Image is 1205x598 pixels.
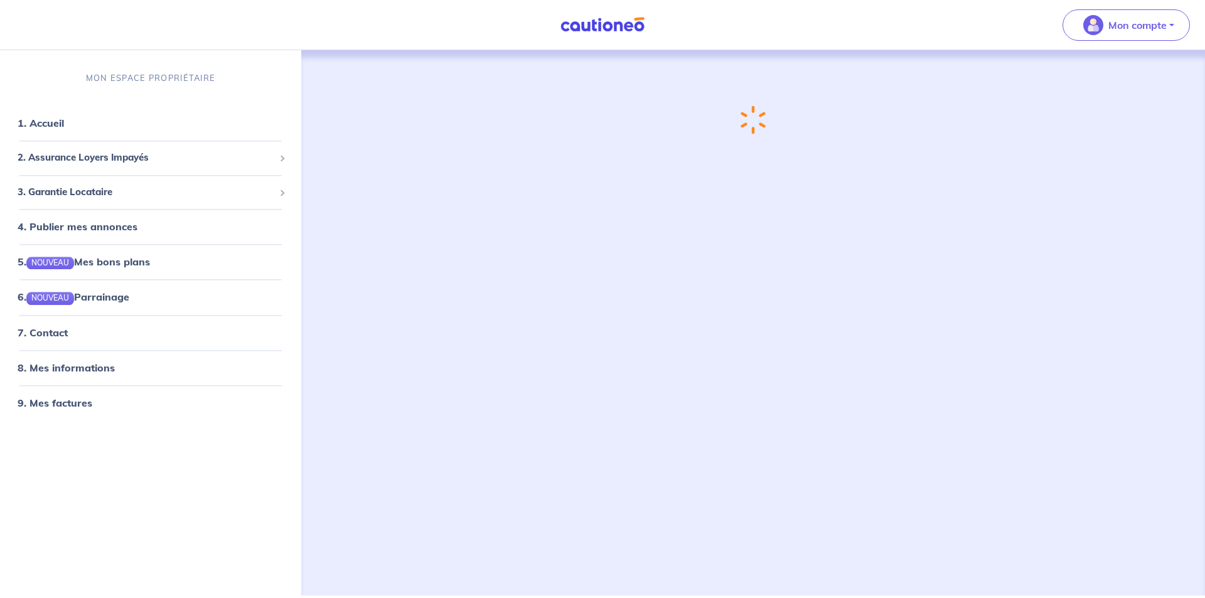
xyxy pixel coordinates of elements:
div: 4. Publier mes annonces [5,215,296,240]
img: Cautioneo [555,17,650,33]
div: 7. Contact [5,320,296,345]
div: 2. Assurance Loyers Impayés [5,146,296,171]
div: 8. Mes informations [5,355,296,380]
span: 2. Assurance Loyers Impayés [18,151,274,166]
p: Mon compte [1108,18,1167,33]
p: MON ESPACE PROPRIÉTAIRE [86,72,215,84]
img: illu_account_valid_menu.svg [1083,15,1103,35]
span: 3. Garantie Locataire [18,185,274,200]
a: 8. Mes informations [18,361,115,374]
a: 4. Publier mes annonces [18,221,137,233]
div: 5.NOUVEAUMes bons plans [5,250,296,275]
a: 6.NOUVEAUParrainage [18,291,129,304]
a: 7. Contact [18,326,68,339]
div: 3. Garantie Locataire [5,180,296,205]
div: 9. Mes factures [5,390,296,415]
a: 5.NOUVEAUMes bons plans [18,256,150,269]
a: 1. Accueil [18,117,64,130]
a: 9. Mes factures [18,397,92,409]
img: loading-spinner [740,105,766,135]
button: illu_account_valid_menu.svgMon compte [1063,9,1190,41]
div: 6.NOUVEAUParrainage [5,285,296,310]
div: 1. Accueil [5,111,296,136]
